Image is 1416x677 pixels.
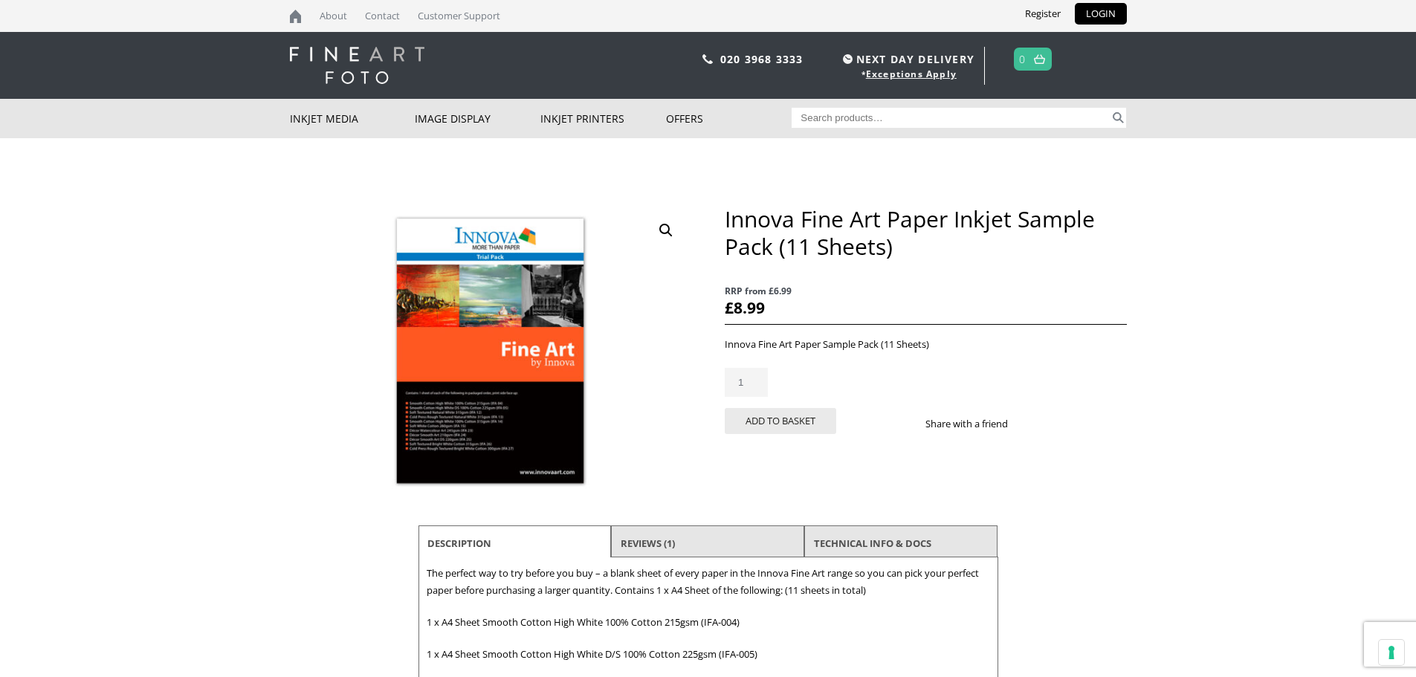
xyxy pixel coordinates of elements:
span: £ [725,297,734,318]
p: 1 x A4 Sheet Smooth Cotton High White D/S 100% Cotton 225gsm (IFA-005) [427,646,990,663]
a: Reviews (1) [621,530,675,557]
a: Exceptions Apply [866,68,957,80]
a: Inkjet Printers [540,99,666,138]
input: Search products… [792,108,1110,128]
a: TECHNICAL INFO & DOCS [814,530,931,557]
img: email sharing button [1061,418,1073,430]
img: time.svg [843,54,853,64]
p: Innova Fine Art Paper Sample Pack (11 Sheets) [725,336,1126,353]
a: Inkjet Media [290,99,416,138]
img: twitter sharing button [1044,418,1055,430]
span: NEXT DAY DELIVERY [839,51,974,68]
a: 0 [1019,48,1026,70]
input: Product quantity [725,368,768,397]
img: facebook sharing button [1026,418,1038,430]
a: LOGIN [1075,3,1127,25]
img: basket.svg [1034,54,1045,64]
a: 020 3968 3333 [720,52,804,66]
p: 1 x A4 Sheet Smooth Cotton High White 100% Cotton 215gsm (IFA-004) [427,614,990,631]
img: Innova Fine Art Paper Inkjet Sample Pack (11 Sheets) [290,205,691,502]
img: logo-white.svg [290,47,424,84]
span: RRP from £6.99 [725,282,1126,299]
bdi: 8.99 [725,297,765,318]
a: Offers [666,99,792,138]
a: Description [427,530,491,557]
a: View full-screen image gallery [653,217,679,244]
img: phone.svg [702,54,713,64]
a: Register [1014,3,1072,25]
a: Image Display [415,99,540,138]
button: Add to basket [725,408,836,434]
p: Share with a friend [925,415,1026,433]
button: Your consent preferences for tracking technologies [1379,640,1404,665]
button: Search [1110,108,1127,128]
p: The perfect way to try before you buy – a blank sheet of every paper in the Innova Fine Art range... [427,565,990,599]
h1: Innova Fine Art Paper Inkjet Sample Pack (11 Sheets) [725,205,1126,260]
